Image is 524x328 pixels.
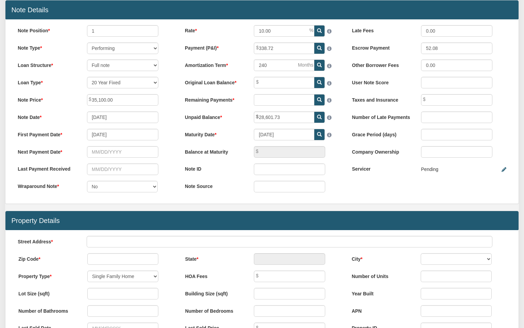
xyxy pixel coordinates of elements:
label: Last Payment Received [12,163,81,173]
label: First Payment Date [12,129,81,138]
input: MM/DD/YYYY [254,129,314,140]
label: Year Built [346,288,415,297]
label: Maturity Date [179,129,248,138]
label: Number of Late Payments [346,111,415,121]
label: Number of Bedrooms [179,305,248,315]
label: Number of Units [346,271,415,280]
label: Note Date [12,111,81,121]
label: Note Position [12,25,81,35]
label: Escrow Payment [346,42,415,52]
label: Late Fees [346,25,415,35]
input: MM/DD/YYYY [87,163,158,175]
label: City [346,253,415,263]
label: Note ID [179,163,248,173]
input: This field can contain only numeric characters [254,25,314,37]
input: MM/DD/YYYY [87,146,158,158]
label: Note Price [12,94,81,104]
label: Original Loan Balance [179,77,248,86]
h4: Property Details [11,217,512,224]
label: Servicer [346,163,415,173]
label: APN [346,305,415,315]
label: Taxes and Insurance [346,94,415,104]
label: Other Borrower Fees [346,59,415,69]
input: MM/DD/YYYY [87,111,158,123]
label: State [179,253,248,263]
label: Payment (P&I) [179,42,248,52]
label: User Note Score [346,77,415,86]
label: Balance at Maturity [179,146,248,156]
label: Unpaid Balance [179,111,248,121]
label: Lot Size (sqft) [13,288,82,297]
label: Rate [179,25,248,35]
label: Next Payment Date [12,146,81,156]
label: Grace Period (days) [346,129,415,138]
label: Building Size (sqft) [179,288,248,297]
label: Property Type [13,271,82,280]
label: Loan Type [12,77,81,86]
div: Pending [421,163,438,176]
label: Note Source [179,181,248,190]
label: Remaining Payments [179,94,248,104]
label: Zip Code [13,253,82,263]
input: MM/DD/YYYY [87,129,158,140]
label: Note Type [12,42,81,52]
label: Amortization Term [179,59,248,69]
label: Loan Structure [12,59,81,69]
label: Number of Bathrooms [13,305,82,315]
h4: Note Details [11,6,512,14]
label: HOA Fees [179,271,248,280]
label: Wraparound Note [12,181,81,190]
label: Street Address [12,236,81,245]
label: Company Ownership [346,146,415,156]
